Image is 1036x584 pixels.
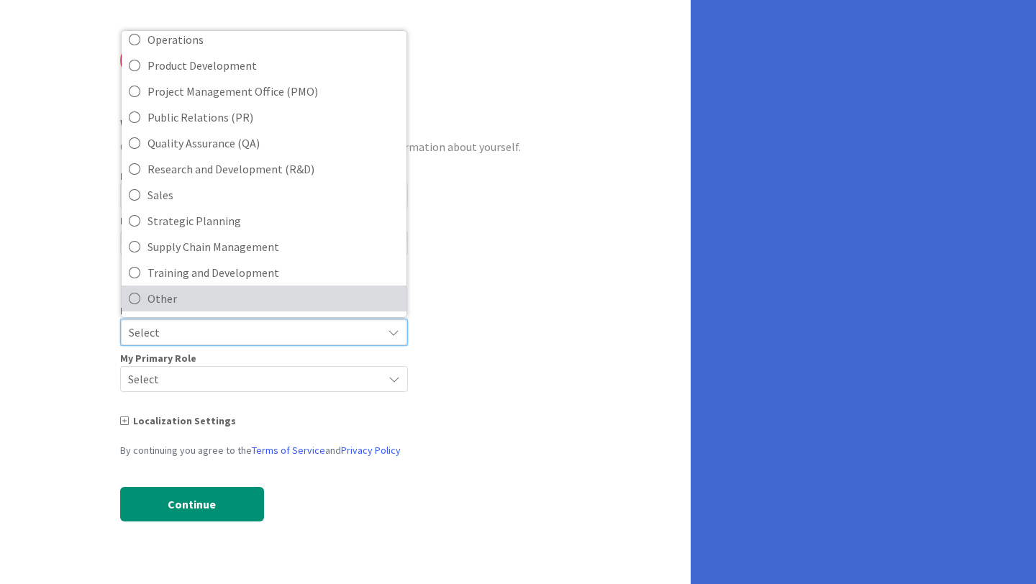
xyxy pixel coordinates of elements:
[147,55,399,76] span: Product Development
[147,158,399,180] span: Research and Development (R&D)
[341,444,401,457] a: Privacy Policy
[122,27,406,53] a: Operations
[122,286,406,311] a: Other
[120,487,264,521] button: Continue
[120,353,196,363] span: My Primary Role
[122,260,406,286] a: Training and Development
[122,208,406,234] a: Strategic Planning
[120,216,168,226] label: Password
[252,444,325,457] a: Terms of Service
[120,170,172,183] label: First Name
[147,210,399,232] span: Strategic Planning
[122,104,406,130] a: Public Relations (PR)
[147,81,399,102] span: Project Management Office (PMO)
[129,322,375,342] span: Select
[128,369,376,389] span: Select
[120,443,408,458] div: By continuing you agree to the and
[122,78,406,104] a: Project Management Office (PMO)
[147,29,399,50] span: Operations
[120,43,255,78] img: Kanban Zone
[120,414,408,429] div: Localization Settings
[122,156,406,182] a: Research and Development (R&D)
[120,306,200,316] span: My Area of Focus
[122,234,406,260] a: Supply Chain Management
[122,53,406,78] a: Product Development
[120,112,571,138] div: Welcome!
[147,288,399,309] span: Other
[147,236,399,257] span: Supply Chain Management
[122,182,406,208] a: Sales
[147,184,399,206] span: Sales
[147,106,399,128] span: Public Relations (PR)
[147,132,399,154] span: Quality Assurance (QA)
[147,262,399,283] span: Training and Development
[122,130,406,156] a: Quality Assurance (QA)
[120,138,571,155] div: Create your account profile by providing a little more information about yourself.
